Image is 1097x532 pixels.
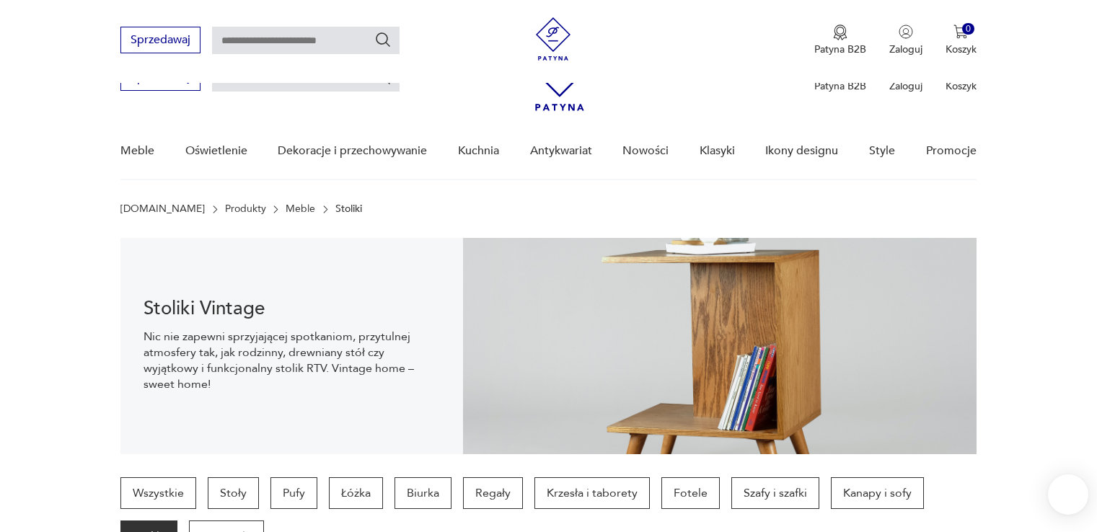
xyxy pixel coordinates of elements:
[225,203,266,215] a: Produkty
[534,477,650,509] a: Krzesła i taborety
[889,25,922,56] button: Zaloguj
[765,123,838,179] a: Ikony designu
[463,477,523,509] a: Regały
[463,238,977,454] img: 2a258ee3f1fcb5f90a95e384ca329760.jpg
[1048,474,1088,515] iframe: Smartsupp widget button
[962,23,974,35] div: 0
[208,477,259,509] a: Stoły
[335,203,362,215] p: Stoliki
[185,123,247,179] a: Oświetlenie
[946,79,977,93] p: Koszyk
[270,477,317,509] a: Pufy
[329,477,383,509] a: Łóżka
[814,79,866,93] p: Patyna B2B
[120,477,196,509] a: Wszystkie
[889,79,922,93] p: Zaloguj
[120,74,201,84] a: Sprzedawaj
[889,43,922,56] p: Zaloguj
[374,31,392,48] button: Szukaj
[120,123,154,179] a: Meble
[831,477,924,509] a: Kanapy i sofy
[144,329,440,392] p: Nic nie zapewni sprzyjającej spotkaniom, przytulnej atmosfery tak, jak rodzinny, drewniany stół c...
[395,477,451,509] a: Biurka
[120,203,205,215] a: [DOMAIN_NAME]
[530,123,592,179] a: Antykwariat
[278,123,427,179] a: Dekoracje i przechowywanie
[731,477,819,509] a: Szafy i szafki
[946,43,977,56] p: Koszyk
[120,36,201,46] a: Sprzedawaj
[532,17,575,61] img: Patyna - sklep z meblami i dekoracjami vintage
[833,25,847,40] img: Ikona medalu
[814,43,866,56] p: Patyna B2B
[926,123,977,179] a: Promocje
[661,477,720,509] a: Fotele
[814,25,866,56] button: Patyna B2B
[946,25,977,56] button: 0Koszyk
[899,25,913,39] img: Ikonka użytkownika
[953,25,968,39] img: Ikona koszyka
[458,123,499,179] a: Kuchnia
[700,123,735,179] a: Klasyki
[814,25,866,56] a: Ikona medaluPatyna B2B
[869,123,895,179] a: Style
[286,203,315,215] a: Meble
[120,27,201,53] button: Sprzedawaj
[622,123,669,179] a: Nowości
[144,300,440,317] h1: Stoliki Vintage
